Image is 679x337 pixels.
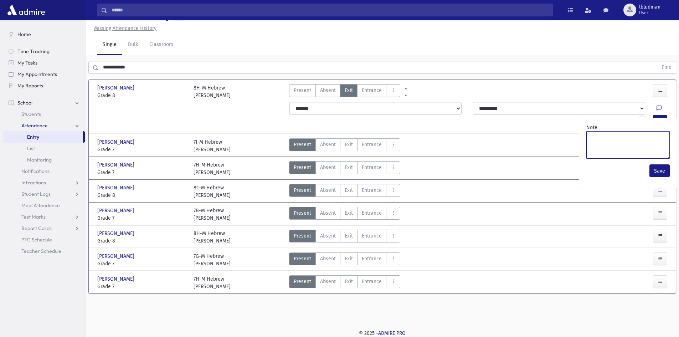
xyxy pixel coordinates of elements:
[294,209,311,217] span: Present
[362,255,382,262] span: Entrance
[97,237,186,245] span: Grade 8
[3,46,85,57] a: Time Tracking
[17,99,32,106] span: School
[3,143,85,154] a: List
[21,236,52,243] span: PTC Schedule
[194,138,231,153] div: 7J-M Hebrew [PERSON_NAME]
[97,184,136,192] span: [PERSON_NAME]
[3,131,83,143] a: Entry
[3,68,85,80] a: My Appointments
[3,245,85,257] a: Teacher Schedule
[17,60,37,66] span: My Tasks
[639,10,660,16] span: User
[320,187,336,194] span: Absent
[362,87,382,94] span: Entrance
[3,80,85,91] a: My Reports
[294,141,311,148] span: Present
[3,211,85,223] a: Test Marks
[289,161,400,176] div: AttTypes
[97,169,186,176] span: Grade 7
[362,278,382,285] span: Entrance
[97,84,136,92] span: [PERSON_NAME]
[320,255,336,262] span: Absent
[97,260,186,267] span: Grade 7
[320,87,336,94] span: Absent
[144,35,179,55] a: Classroom
[586,124,597,131] label: Note
[194,275,231,290] div: 7H-M Hebrew [PERSON_NAME]
[97,138,136,146] span: [PERSON_NAME]
[3,165,85,177] a: Notifications
[194,161,231,176] div: 7H-M Hebrew [PERSON_NAME]
[27,134,39,140] span: Entry
[194,84,231,99] div: 8H-M Hebrew [PERSON_NAME]
[21,168,50,174] span: Notifications
[294,87,311,94] span: Present
[320,209,336,217] span: Absent
[97,192,186,199] span: Grade 8
[345,141,353,148] span: Exit
[21,191,51,197] span: Student Logs
[320,232,336,240] span: Absent
[345,278,353,285] span: Exit
[289,138,400,153] div: AttTypes
[320,278,336,285] span: Absent
[345,209,353,217] span: Exit
[3,97,85,108] a: School
[3,200,85,211] a: Meal Attendance
[17,48,50,55] span: Time Tracking
[107,4,553,16] input: Search
[3,57,85,68] a: My Tasks
[294,278,311,285] span: Present
[294,187,311,194] span: Present
[97,230,136,237] span: [PERSON_NAME]
[94,25,156,31] u: Missing Attendance History
[21,225,52,231] span: Report Cards
[21,214,46,220] span: Test Marks
[362,232,382,240] span: Entrance
[3,108,85,120] a: Students
[289,207,400,222] div: AttTypes
[289,275,400,290] div: AttTypes
[294,232,311,240] span: Present
[3,29,85,40] a: Home
[27,157,52,163] span: Monitoring
[21,122,48,129] span: Attendance
[345,255,353,262] span: Exit
[362,141,382,148] span: Entrance
[3,188,85,200] a: Student Logs
[17,82,43,89] span: My Reports
[289,84,400,99] div: AttTypes
[658,61,676,73] button: Find
[362,209,382,217] span: Entrance
[3,154,85,165] a: Monitoring
[320,164,336,171] span: Absent
[97,35,122,55] a: Single
[97,161,136,169] span: [PERSON_NAME]
[194,252,231,267] div: 7G-M Hebrew [PERSON_NAME]
[97,92,186,99] span: Grade 8
[289,252,400,267] div: AttTypes
[97,283,186,290] span: Grade 7
[97,146,186,153] span: Grade 7
[649,164,670,177] button: Save
[21,179,46,186] span: Infractions
[91,25,156,31] a: Missing Attendance History
[97,214,186,222] span: Grade 7
[345,232,353,240] span: Exit
[320,141,336,148] span: Absent
[97,252,136,260] span: [PERSON_NAME]
[21,202,60,209] span: Meal Attendance
[345,187,353,194] span: Exit
[6,3,47,17] img: AdmirePro
[294,164,311,171] span: Present
[345,164,353,171] span: Exit
[122,35,144,55] a: Bulk
[345,87,353,94] span: Exit
[194,207,231,222] div: 7B-M Hebrew [PERSON_NAME]
[97,207,136,214] span: [PERSON_NAME]
[289,230,400,245] div: AttTypes
[27,145,35,152] span: List
[194,184,231,199] div: 8C-M Hebrew [PERSON_NAME]
[3,234,85,245] a: PTC Schedule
